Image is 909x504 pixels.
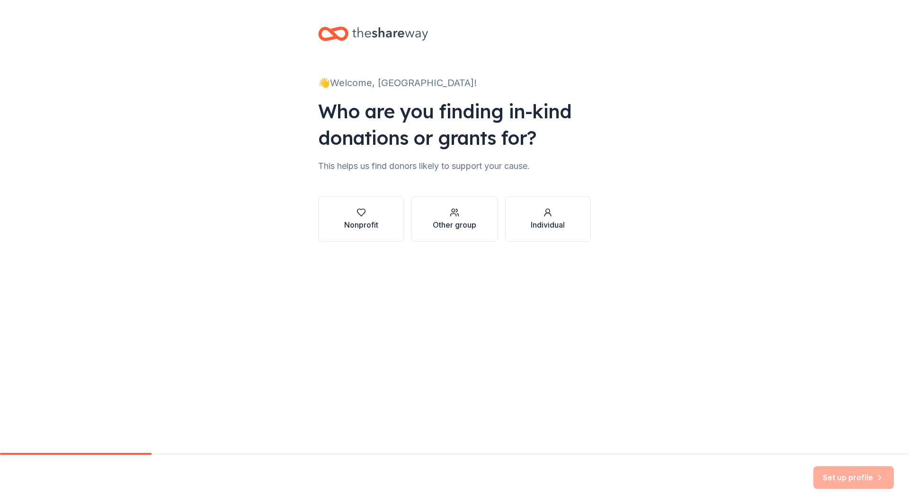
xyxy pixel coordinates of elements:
div: Who are you finding in-kind donations or grants for? [318,98,591,151]
div: Other group [433,219,476,230]
button: Individual [505,196,591,242]
div: This helps us find donors likely to support your cause. [318,159,591,174]
button: Other group [411,196,497,242]
div: Individual [531,219,565,230]
div: Nonprofit [344,219,378,230]
div: 👋 Welcome, [GEOGRAPHIC_DATA]! [318,75,591,90]
button: Nonprofit [318,196,404,242]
